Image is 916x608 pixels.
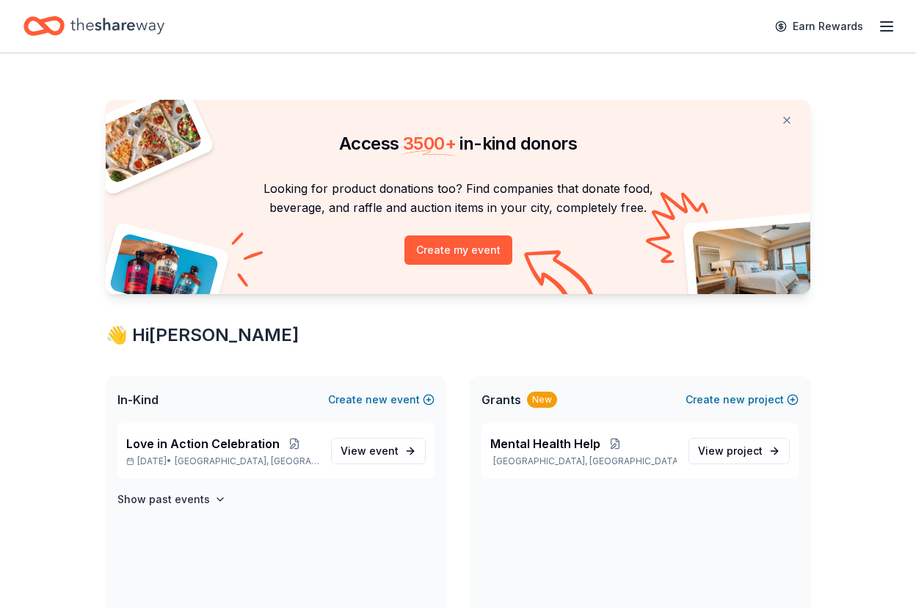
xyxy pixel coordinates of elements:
div: New [527,392,557,408]
span: event [369,444,399,457]
a: View event [331,438,426,464]
span: Access in-kind donors [339,133,577,154]
span: new [366,391,388,409]
span: In-Kind [117,391,159,409]
span: project [727,444,763,457]
span: Grants [481,391,521,409]
button: Show past events [117,491,226,508]
img: Pizza [90,91,204,185]
span: Love in Action Celebration [126,435,280,453]
img: Curvy arrow [524,250,597,305]
button: Createnewevent [328,391,435,409]
h4: Show past events [117,491,210,508]
span: Mental Health Help [490,435,600,453]
p: [DATE] • [126,455,319,467]
a: View project [688,438,790,464]
button: Createnewproject [686,391,799,409]
span: 3500 + [403,133,456,154]
button: Create my event [404,235,512,265]
span: [GEOGRAPHIC_DATA], [GEOGRAPHIC_DATA] [175,455,319,467]
span: View [698,442,763,460]
p: [GEOGRAPHIC_DATA], [GEOGRAPHIC_DATA] [490,455,677,467]
p: Looking for product donations too? Find companies that donate food, beverage, and raffle and auct... [123,179,793,218]
a: Home [23,9,164,43]
div: 👋 Hi [PERSON_NAME] [106,323,810,347]
a: Earn Rewards [766,13,872,40]
span: View [341,442,399,460]
span: new [723,391,745,409]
